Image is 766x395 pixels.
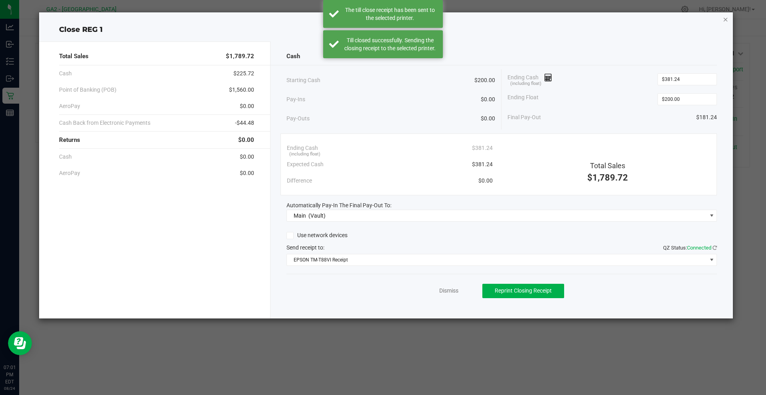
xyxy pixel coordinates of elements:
span: Pay-Outs [286,114,310,123]
span: Main [294,212,306,219]
span: QZ Status: [663,245,717,251]
span: (including float) [289,151,320,158]
span: Ending Float [507,93,539,105]
span: Automatically Pay-In The Final Pay-Out To: [286,202,391,208]
span: Difference [287,177,312,185]
span: $0.00 [481,114,495,123]
span: $200.00 [474,76,495,85]
span: Point of Banking (POB) [59,86,116,94]
label: Use network devices [286,231,347,240]
button: Reprint Closing Receipt [482,284,564,298]
span: Connected [687,245,711,251]
span: Total Sales [59,52,89,61]
iframe: Resource center [8,331,32,355]
span: Cash [286,52,300,61]
span: EPSON TM-T88VI Receipt [287,254,707,265]
span: $0.00 [240,169,254,177]
span: $1,789.72 [587,173,628,183]
span: $0.00 [481,95,495,104]
span: $0.00 [240,102,254,110]
span: Expected Cash [287,160,324,169]
span: Ending Cash [287,144,318,152]
span: Reprint Closing Receipt [495,287,552,294]
span: $381.24 [472,144,493,152]
span: Cash Back from Electronic Payments [59,119,150,127]
div: Close REG 1 [39,24,733,35]
span: Cash [59,153,72,161]
span: -$44.48 [235,119,254,127]
span: Total Sales [590,161,625,170]
span: Ending Cash [507,73,552,85]
span: $0.00 [240,153,254,161]
span: Cash [59,69,72,78]
span: $1,560.00 [229,86,254,94]
span: $0.00 [238,136,254,145]
span: AeroPay [59,102,80,110]
div: Till closed successfully. Sending the closing receipt to the selected printer. [343,36,437,52]
span: AeroPay [59,169,80,177]
a: Dismiss [439,287,458,295]
span: $1,789.72 [226,52,254,61]
span: $225.72 [233,69,254,78]
span: (including float) [510,81,541,87]
div: Returns [59,132,254,149]
span: Send receipt to: [286,244,324,251]
span: (Vault) [308,212,326,219]
span: $181.24 [696,113,717,122]
span: Final Pay-Out [507,113,541,122]
span: Starting Cash [286,76,320,85]
span: Pay-Ins [286,95,305,104]
span: $381.24 [472,160,493,169]
span: $0.00 [478,177,493,185]
div: The till close receipt has been sent to the selected printer. [343,6,437,22]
